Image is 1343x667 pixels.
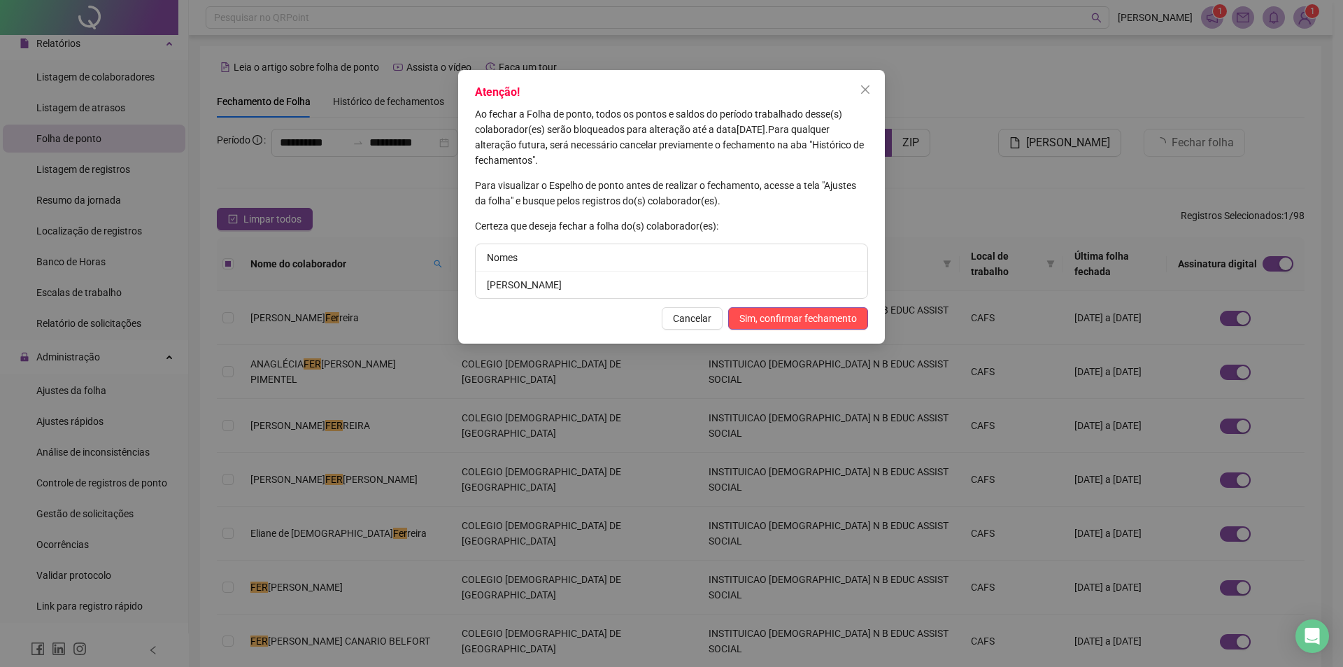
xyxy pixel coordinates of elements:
span: Atenção! [475,85,520,99]
span: Certeza que deseja fechar a folha do(s) colaborador(es): [475,220,718,232]
button: Close [854,78,876,101]
span: Para visualizar o Espelho de ponto antes de realizar o fechamento, acesse a tela "Ajustes da folh... [475,180,856,206]
div: Open Intercom Messenger [1295,619,1329,653]
button: Cancelar [662,307,723,330]
span: close [860,84,871,95]
span: Ao fechar a Folha de ponto, todos os pontos e saldos do período trabalhado desse(s) colaborador(e... [475,108,842,135]
span: Cancelar [673,311,711,326]
p: [DATE] . [475,106,868,168]
span: Sim, confirmar fechamento [739,311,857,326]
span: Nomes [487,252,518,263]
li: [PERSON_NAME] [476,272,867,298]
span: Para qualquer alteração futura, será necessário cancelar previamente o fechamento na aba "Históri... [475,124,864,166]
button: Sim, confirmar fechamento [728,307,868,330]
